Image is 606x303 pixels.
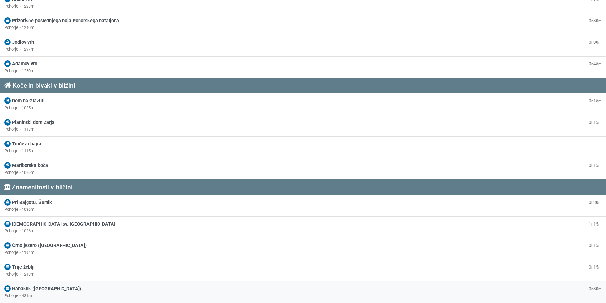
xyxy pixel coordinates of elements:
[12,264,35,270] span: Trije žeblji
[4,126,602,132] div: Pohorje • 1113m
[598,19,602,23] small: m
[4,148,602,154] div: Pohorje • 1115m
[598,41,602,45] small: m
[4,293,602,299] div: Pohorje • 431m
[591,99,593,103] small: h
[4,169,602,176] div: Pohorje • 1069m
[598,99,602,103] small: m
[598,121,602,125] small: m
[4,105,602,111] div: Pohorje • 1025m
[591,121,593,125] small: h
[4,228,602,234] div: Pohorje • 1026m
[589,221,602,227] span: 1 15
[598,265,602,270] small: m
[598,244,602,248] small: m
[589,18,602,23] span: 0 30
[12,243,87,248] span: Črno jezero ([GEOGRAPHIC_DATA])
[598,201,602,205] small: m
[4,271,602,277] div: Pohorje • 1248m
[591,287,593,291] small: h
[4,25,602,31] div: Pohorje • 1240m
[4,249,602,256] div: Pohorje • 1194m
[12,163,48,168] span: Mariborska koča
[12,200,52,205] span: Pri Bajgotu, Šumik
[589,264,602,270] span: 0 15
[591,201,593,205] small: h
[589,163,602,168] span: 0 15
[589,98,602,103] span: 0 15
[589,243,602,248] span: 0 15
[591,19,593,23] small: h
[589,200,602,205] span: 0 30
[4,3,602,9] div: Pohorje • 1223m
[12,221,115,227] span: [DEMOGRAPHIC_DATA] sv. [GEOGRAPHIC_DATA]
[591,222,593,227] small: h
[12,141,41,147] span: Tinčeva bajta
[4,82,602,89] h3: Koče in bivaki v bližini
[598,164,602,168] small: m
[589,286,602,291] span: 0 30
[589,120,602,125] span: 0 15
[12,61,37,67] span: Adamov vrh
[598,222,602,227] small: m
[12,286,81,292] span: Habakuk ([GEOGRAPHIC_DATA])
[598,62,602,66] small: m
[591,265,593,270] small: h
[4,183,602,191] h3: Znamenitosti v bližini
[598,287,602,291] small: m
[12,40,34,45] span: Jodlov vrh
[591,164,593,168] small: h
[589,61,602,66] span: 0 45
[12,98,45,104] span: Dom na Glažuti
[4,206,602,212] div: Pohorje • 1036m
[591,41,593,45] small: h
[4,68,602,74] div: Pohorje • 1260m
[12,120,55,125] span: Planinski dom Zarja
[591,62,593,66] small: h
[4,46,602,52] div: Pohorje • 1297m
[591,244,593,248] small: h
[12,18,119,24] span: Prizorišče poslednjega boja Pohorskega bataljona
[589,40,602,45] span: 0 30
